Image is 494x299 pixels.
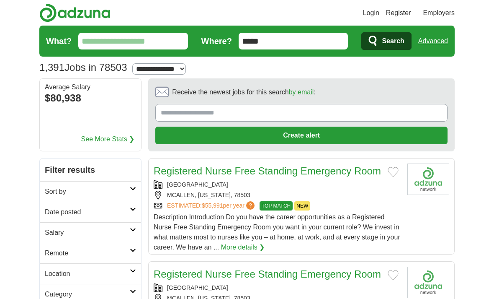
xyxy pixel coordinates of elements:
[386,8,411,18] a: Register
[45,228,130,238] h2: Salary
[407,267,449,298] img: Company logo
[154,180,401,189] div: [GEOGRAPHIC_DATA]
[418,33,448,49] a: Advanced
[388,270,399,280] button: Add to favorite jobs
[361,32,411,50] button: Search
[40,222,141,243] a: Salary
[39,60,64,75] span: 1,391
[363,8,379,18] a: Login
[388,167,399,177] button: Add to favorite jobs
[40,263,141,284] a: Location
[45,269,130,279] h2: Location
[45,91,136,106] div: $80,938
[45,187,130,197] h2: Sort by
[172,87,315,97] span: Receive the newest jobs for this search :
[221,242,265,252] a: More details ❯
[407,164,449,195] img: Company logo
[45,84,136,91] div: Average Salary
[154,213,400,251] span: Description Introduction Do you have the career opportunities as a Registered Nurse Free Standing...
[40,181,141,202] a: Sort by
[154,165,381,177] a: Registered Nurse Free Standing Emergency Room
[154,283,401,292] div: [GEOGRAPHIC_DATA]
[382,33,404,49] span: Search
[289,88,314,96] a: by email
[201,35,232,47] label: Where?
[202,202,223,209] span: $55,991
[39,62,127,73] h1: Jobs in 78503
[81,134,135,144] a: See More Stats ❯
[260,201,293,211] span: TOP MATCH
[294,201,310,211] span: NEW
[155,127,448,144] button: Create alert
[167,201,256,211] a: ESTIMATED:$55,991per year?
[39,3,111,22] img: Adzuna logo
[46,35,72,47] label: What?
[154,191,401,200] div: MCALLEN, [US_STATE], 78503
[40,159,141,181] h2: Filter results
[423,8,455,18] a: Employers
[246,201,255,210] span: ?
[40,243,141,263] a: Remote
[154,268,381,280] a: Registered Nurse Free Standing Emergency Room
[45,248,130,258] h2: Remote
[45,207,130,217] h2: Date posted
[40,202,141,222] a: Date posted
